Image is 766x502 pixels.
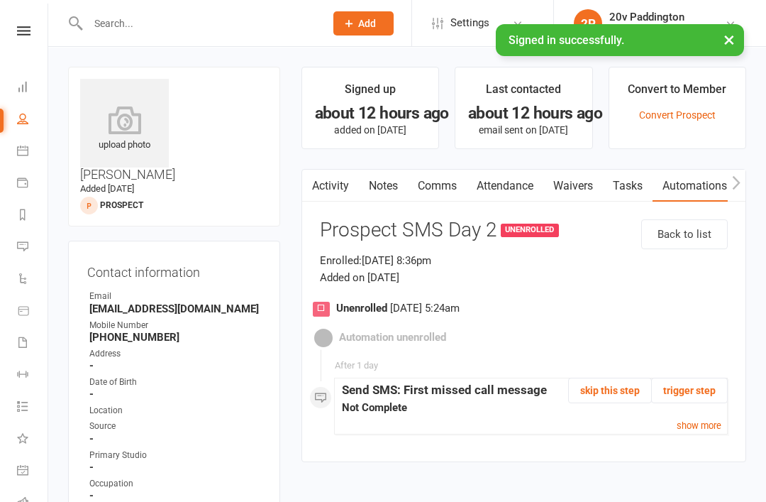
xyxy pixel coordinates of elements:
[677,420,721,431] small: show more
[358,18,376,29] span: Add
[315,124,426,136] p: added on [DATE]
[501,224,560,237] small: UNENROLLED
[334,302,390,315] strong: Unenrolled
[89,376,261,389] div: Date of Birth
[89,302,261,315] strong: [EMAIL_ADDRESS][DOMAIN_NAME]
[89,359,261,372] strong: -
[17,296,49,328] a: Product Sales
[628,80,726,106] div: Convert to Member
[315,106,426,121] div: about 12 hours ago
[17,136,49,168] a: Calendar
[639,109,716,121] a: Convert Prospect
[486,80,561,106] div: Last contacted
[17,168,49,200] a: Payments
[17,424,49,456] a: What's New
[335,359,378,373] div: After 1 day
[17,72,49,104] a: Dashboard
[80,79,268,182] h3: [PERSON_NAME]
[467,170,543,202] a: Attendance
[609,23,684,36] div: 20v Paddington
[89,449,261,462] div: Primary Studio
[80,106,169,153] div: upload photo
[89,477,261,491] div: Occupation
[89,388,261,400] strong: -
[716,24,742,55] button: ×
[87,260,261,280] h3: Contact information
[320,252,728,286] p: Enrolled: [DATE] 8:36pm Added on [DATE]
[653,170,737,202] a: Automations
[450,7,489,39] span: Settings
[342,381,720,399] div: Send SMS: First missed call message
[359,170,408,202] a: Notes
[333,11,394,36] button: Add
[17,104,49,136] a: People
[100,200,143,210] snap: prospect
[89,347,261,361] div: Address
[89,404,261,418] div: Location
[334,298,728,319] div: [DATE] 5:24am
[641,219,728,249] a: Back to list
[84,13,315,33] input: Search...
[568,378,652,403] button: skip this step
[89,461,261,474] strong: -
[543,170,603,202] a: Waivers
[17,200,49,232] a: Reports
[509,33,624,47] span: Signed in successfully.
[89,489,261,502] strong: -
[89,420,261,433] div: Source
[334,319,728,353] div: Automation unenrolled
[89,290,261,303] div: Email
[17,456,49,488] a: General attendance kiosk mode
[89,432,261,445] strong: -
[603,170,653,202] a: Tasks
[345,80,396,106] div: Signed up
[302,170,359,202] a: Activity
[320,219,497,241] h3: Prospect SMS Day 2
[574,9,602,38] div: 2P
[651,378,728,403] button: trigger step
[89,319,261,332] div: Mobile Number
[80,183,134,194] time: Added [DATE]
[468,106,579,121] div: about 12 hours ago
[468,124,579,136] p: email sent on [DATE]
[89,331,261,344] strong: [PHONE_NUMBER]
[609,11,684,23] div: 20v Paddington
[408,170,467,202] a: Comms
[342,401,407,414] strong: Not Complete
